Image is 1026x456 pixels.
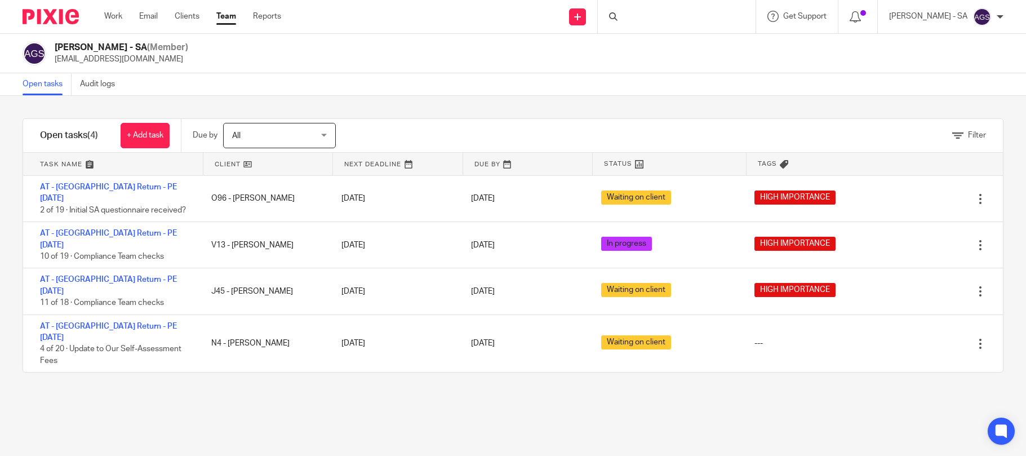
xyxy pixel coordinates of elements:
[754,237,836,251] span: HIGH IMPORTANCE
[601,283,671,297] span: Waiting on client
[40,183,177,202] a: AT - [GEOGRAPHIC_DATA] Return - PE [DATE]
[80,73,123,95] a: Audit logs
[232,132,241,140] span: All
[754,191,836,205] span: HIGH IMPORTANCE
[253,11,281,22] a: Reports
[121,123,170,148] a: + Add task
[40,130,98,141] h1: Open tasks
[601,237,652,251] span: In progress
[200,280,330,303] div: J45 - [PERSON_NAME]
[23,9,79,24] img: Pixie
[147,43,188,52] span: (Member)
[601,191,671,205] span: Waiting on client
[330,280,460,303] div: [DATE]
[55,42,188,54] h2: [PERSON_NAME] - SA
[175,11,199,22] a: Clients
[758,159,777,169] span: Tags
[973,8,991,26] img: svg%3E
[601,335,671,349] span: Waiting on client
[104,11,122,22] a: Work
[139,11,158,22] a: Email
[471,195,495,203] span: [DATE]
[40,276,177,295] a: AT - [GEOGRAPHIC_DATA] Return - PE [DATE]
[330,332,460,355] div: [DATE]
[40,322,177,342] a: AT - [GEOGRAPHIC_DATA] Return - PE [DATE]
[200,332,330,355] div: N4 - [PERSON_NAME]
[968,131,986,139] span: Filter
[889,11,967,22] p: [PERSON_NAME] - SA
[40,253,164,260] span: 10 of 19 · Compliance Team checks
[216,11,236,22] a: Team
[783,12,827,20] span: Get Support
[330,187,460,210] div: [DATE]
[200,234,330,256] div: V13 - [PERSON_NAME]
[87,131,98,140] span: (4)
[40,206,186,214] span: 2 of 19 · Initial SA questionnaire received?
[193,130,217,141] p: Due by
[754,283,836,297] span: HIGH IMPORTANCE
[754,338,763,349] div: ---
[40,299,164,307] span: 11 of 18 · Compliance Team checks
[471,241,495,249] span: [DATE]
[330,234,460,256] div: [DATE]
[40,346,181,365] span: 4 of 20 · Update to Our Self-Assessment Fees
[604,159,632,169] span: Status
[471,339,495,347] span: [DATE]
[23,73,72,95] a: Open tasks
[55,54,188,65] p: [EMAIL_ADDRESS][DOMAIN_NAME]
[23,42,46,65] img: svg%3E
[471,287,495,295] span: [DATE]
[40,229,177,249] a: AT - [GEOGRAPHIC_DATA] Return - PE [DATE]
[200,187,330,210] div: O96 - [PERSON_NAME]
